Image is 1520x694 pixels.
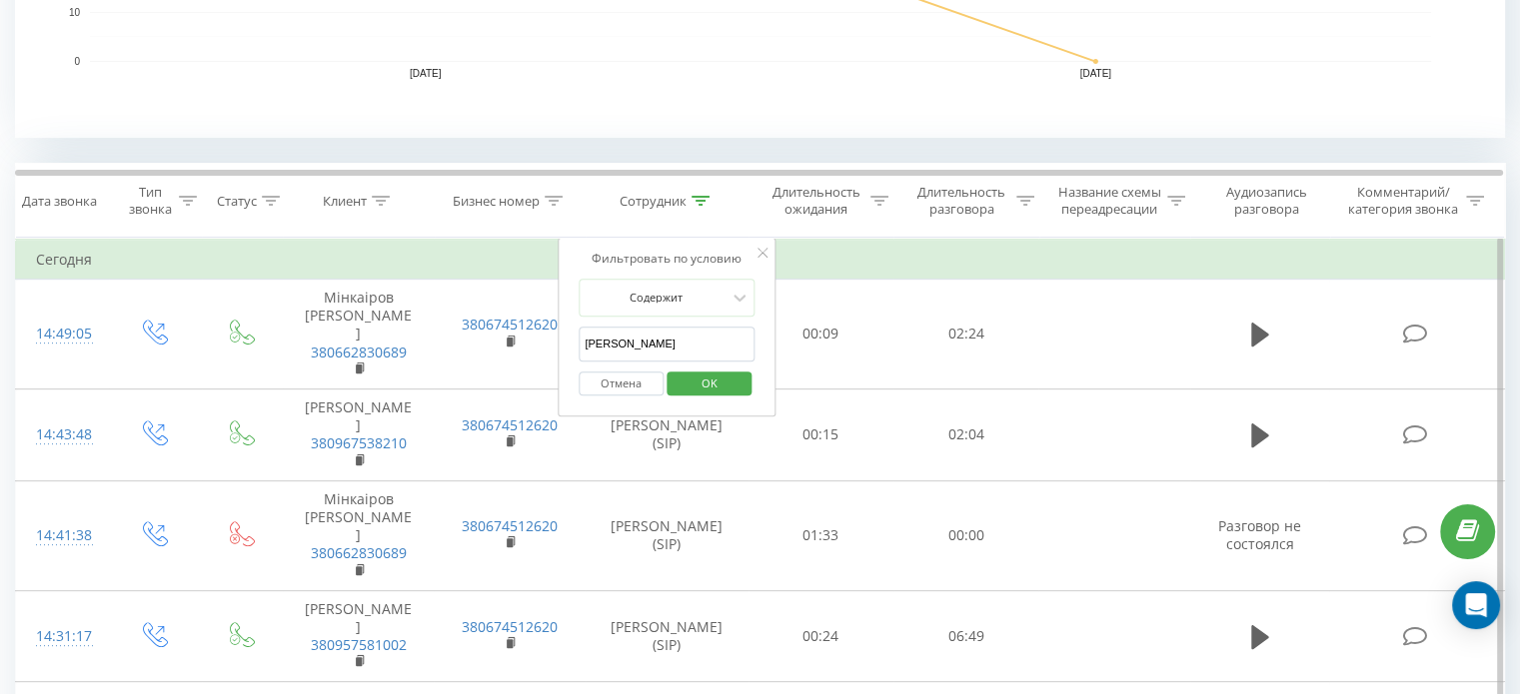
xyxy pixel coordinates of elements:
text: 10 [69,7,81,18]
a: 380662830689 [311,543,407,562]
td: 00:09 [749,280,893,389]
td: [PERSON_NAME] [283,590,434,682]
td: 02:24 [893,280,1038,389]
td: [PERSON_NAME] (SIP) [586,389,749,481]
div: Клиент [323,193,367,210]
div: Длительность ожидания [766,184,866,218]
div: Бизнес номер [453,193,540,210]
div: Open Intercom Messenger [1452,581,1500,629]
td: Сегодня [16,240,1505,280]
td: 01:33 [749,480,893,590]
a: 380662830689 [311,343,407,361]
td: Мінкаіров [PERSON_NAME] [283,280,434,389]
td: 06:49 [893,590,1038,682]
button: OK [667,371,752,396]
div: Комментарий/категория звонка [1344,184,1461,218]
td: [PERSON_NAME] (SIP) [586,480,749,590]
div: Длительность разговора [911,184,1011,218]
a: 380967538210 [311,433,407,452]
div: 14:49:05 [36,315,89,353]
a: 380674512620 [462,315,558,334]
td: [PERSON_NAME] [283,389,434,481]
a: 380674512620 [462,617,558,636]
td: 00:24 [749,590,893,682]
text: [DATE] [410,68,442,79]
div: Аудиозапись разговора [1208,184,1325,218]
div: Тип звонка [126,184,173,218]
td: [PERSON_NAME] (SIP) [586,590,749,682]
div: Название схемы переадресации [1057,184,1162,218]
div: 14:31:17 [36,617,89,656]
div: Сотрудник [620,193,687,210]
div: 14:43:48 [36,415,89,454]
text: 0 [74,56,80,67]
td: 00:00 [893,480,1038,590]
input: Введите значение [579,327,755,361]
a: 380957581002 [311,635,407,654]
td: 02:04 [893,389,1038,481]
span: OK [682,367,738,398]
td: Мінкаіров [PERSON_NAME] [283,480,434,590]
a: 380674512620 [462,516,558,535]
button: Отмена [579,371,664,396]
a: 380674512620 [462,415,558,434]
span: Разговор не состоялся [1218,516,1301,553]
div: Статус [217,193,257,210]
td: 00:15 [749,389,893,481]
div: Дата звонка [22,193,97,210]
div: Фильтровать по условию [579,249,755,269]
div: 14:41:38 [36,516,89,555]
text: [DATE] [1080,68,1112,79]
